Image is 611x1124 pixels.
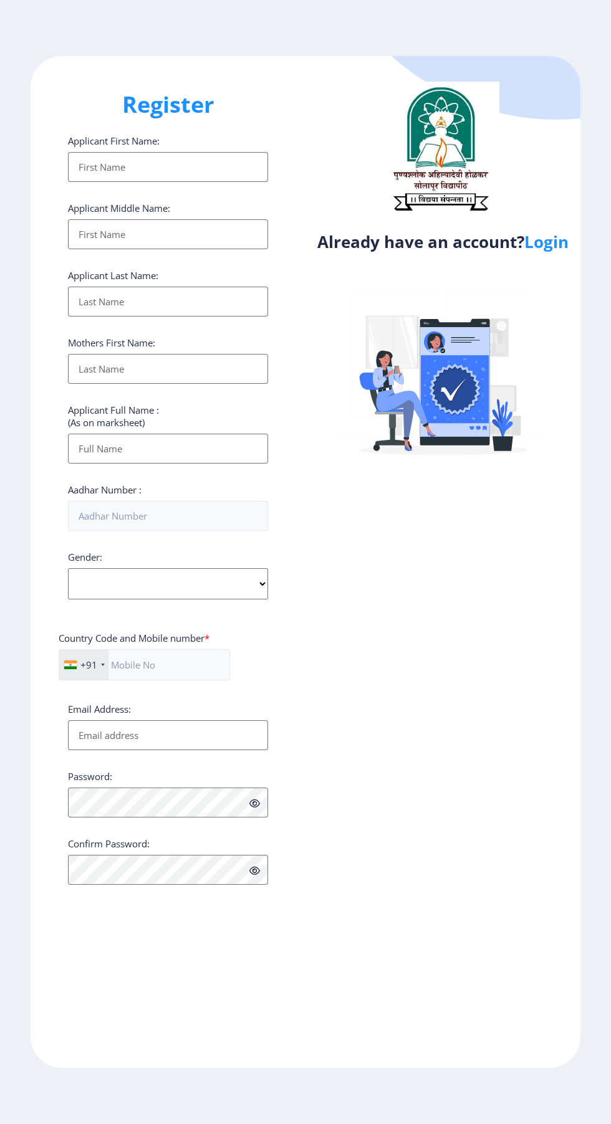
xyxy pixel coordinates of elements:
[381,82,499,215] img: logo
[68,336,155,349] label: Mothers First Name:
[68,483,142,496] label: Aadhar Number :
[68,404,159,429] label: Applicant Full Name : (As on marksheet)
[68,152,268,182] input: First Name
[59,649,230,680] input: Mobile No
[68,551,102,563] label: Gender:
[68,434,268,464] input: Full Name
[68,837,150,850] label: Confirm Password:
[68,354,268,384] input: Last Name
[68,269,158,282] label: Applicant Last Name:
[68,90,268,120] h1: Register
[68,703,131,715] label: Email Address:
[524,231,569,253] a: Login
[59,650,108,680] div: India (भारत): +91
[315,232,571,252] h4: Already have an account?
[68,219,268,249] input: First Name
[68,501,268,531] input: Aadhar Number
[68,287,268,317] input: Last Name
[68,202,170,214] label: Applicant Middle Name:
[334,269,552,487] img: Verified-rafiki.svg
[68,135,160,147] label: Applicant First Name:
[68,770,112,783] label: Password:
[80,659,97,671] div: +91
[68,720,268,750] input: Email address
[59,632,209,644] label: Country Code and Mobile number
